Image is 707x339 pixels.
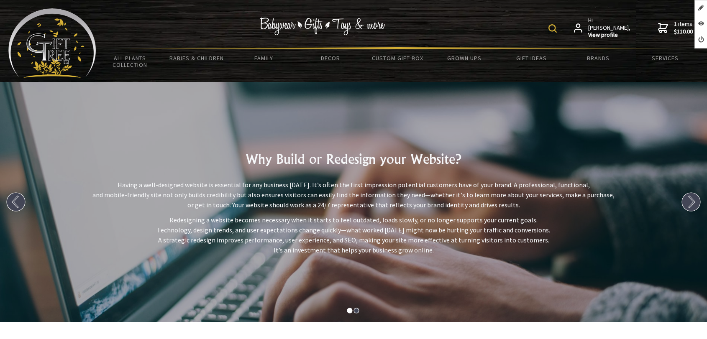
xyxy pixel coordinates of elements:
strong: $110.00 [674,28,693,36]
a: Grown Ups [431,49,498,67]
span: Hi [PERSON_NAME], [588,17,631,39]
img: Babywear - Gifts - Toys & more [260,18,385,35]
a: Family [230,49,297,67]
strong: View profile [588,31,631,39]
a: Custom Gift Box [364,49,431,67]
a: 1 items$110.00 [658,17,693,39]
span: 1 items [674,20,693,35]
a: All Plants Collection [96,49,163,74]
a: Hi [PERSON_NAME],View profile [574,17,631,39]
a: Babies & Children [163,49,230,67]
a: Brands [565,49,632,67]
h2: Why Build or Redesign your Website? [7,149,700,169]
a: Services [632,49,699,67]
img: Babyware - Gifts - Toys and more... [8,8,96,78]
a: Decor [297,49,364,67]
a: Gift Ideas [498,49,565,67]
img: product search [548,24,557,33]
p: Redesigning a website becomes necessary when it starts to feel outdated, loads slowly, or no long... [7,215,700,255]
p: Having a well-designed website is essential for any business [DATE]. It’s often the first impress... [7,180,700,210]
